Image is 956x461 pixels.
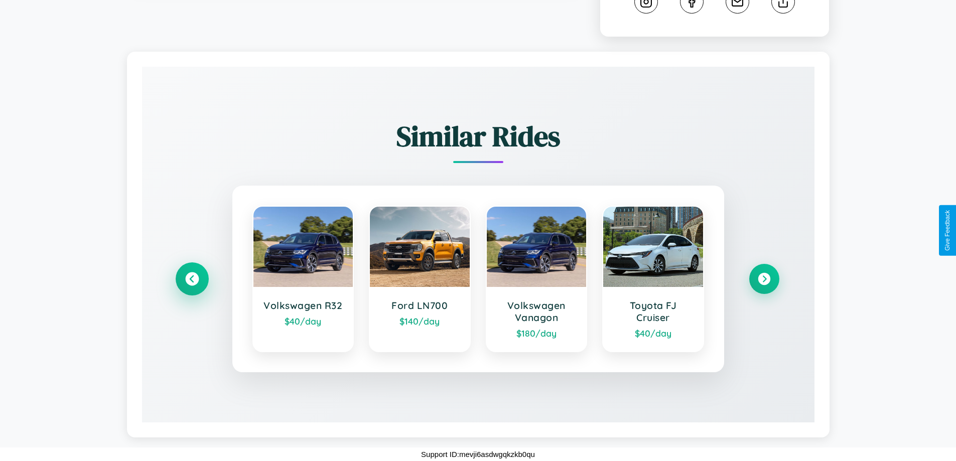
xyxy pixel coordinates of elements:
[380,299,460,312] h3: Ford LN700
[602,206,704,352] a: Toyota FJ Cruiser$40/day
[177,117,779,156] h2: Similar Rides
[421,447,535,461] p: Support ID: mevji6asdwgqkzkb0qu
[263,316,343,327] div: $ 40 /day
[380,316,460,327] div: $ 140 /day
[497,328,577,339] div: $ 180 /day
[613,328,693,339] div: $ 40 /day
[613,299,693,324] h3: Toyota FJ Cruiser
[944,210,951,251] div: Give Feedback
[252,206,354,352] a: Volkswagen R32$40/day
[486,206,588,352] a: Volkswagen Vanagon$180/day
[369,206,471,352] a: Ford LN700$140/day
[263,299,343,312] h3: Volkswagen R32
[497,299,577,324] h3: Volkswagen Vanagon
